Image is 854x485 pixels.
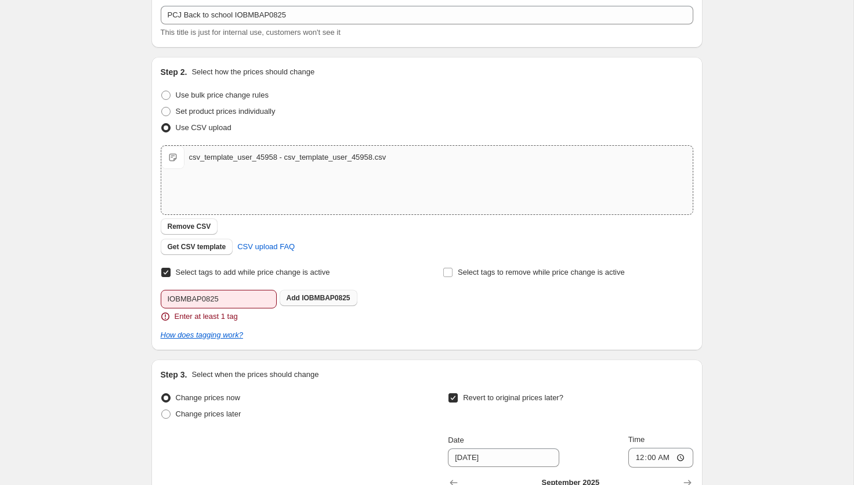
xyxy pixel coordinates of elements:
span: Set product prices individually [176,107,276,116]
a: CSV upload FAQ [230,238,302,256]
span: Remove CSV [168,222,211,231]
button: Get CSV template [161,239,233,255]
span: Time [628,435,645,444]
span: This title is just for internal use, customers won't see it [161,28,341,37]
span: Change prices later [176,409,241,418]
input: Select tags to add [161,290,277,308]
span: Use CSV upload [176,123,231,132]
div: csv_template_user_45958 - csv_template_user_45958.csv [189,152,386,163]
p: Select how the prices should change [191,66,314,78]
button: Remove CSV [161,218,218,235]
span: IOBMBAP0825 [302,294,350,302]
input: 9/1/2025 [448,448,559,467]
span: Use bulk price change rules [176,91,269,99]
b: Add [287,294,300,302]
input: 30% off holiday sale [161,6,693,24]
span: Select tags to add while price change is active [176,268,330,276]
span: Change prices now [176,393,240,402]
button: Add IOBMBAP0825 [280,290,357,306]
span: CSV upload FAQ [237,241,295,253]
span: Get CSV template [168,242,226,252]
span: Select tags to remove while price change is active [458,268,625,276]
input: 12:00 [628,448,693,468]
span: Date [448,436,464,444]
span: Revert to original prices later? [463,393,563,402]
a: How does tagging work? [161,330,243,339]
span: Enter at least 1 tag [175,311,238,322]
h2: Step 3. [161,369,187,380]
p: Select when the prices should change [191,369,319,380]
h2: Step 2. [161,66,187,78]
